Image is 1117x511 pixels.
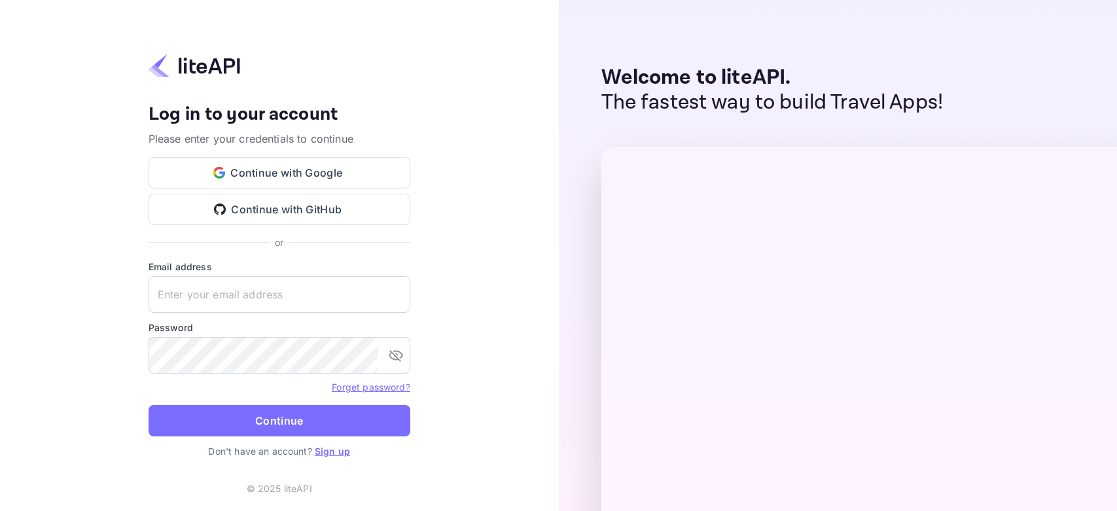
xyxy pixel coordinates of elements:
button: Continue [149,405,410,436]
button: Continue with Google [149,157,410,188]
label: Password [149,321,410,334]
a: Forget password? [332,381,410,393]
label: Email address [149,260,410,273]
p: © 2025 liteAPI [247,482,312,495]
a: Forget password? [332,380,410,393]
button: toggle password visibility [383,342,409,368]
p: Welcome to liteAPI. [601,65,944,90]
a: Sign up [315,446,350,457]
input: Enter your email address [149,276,410,313]
p: Don't have an account? [149,444,410,458]
p: Please enter your credentials to continue [149,131,410,147]
h4: Log in to your account [149,103,410,126]
img: liteapi [149,53,240,79]
p: The fastest way to build Travel Apps! [601,90,944,115]
p: or [275,236,283,249]
button: Continue with GitHub [149,194,410,225]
